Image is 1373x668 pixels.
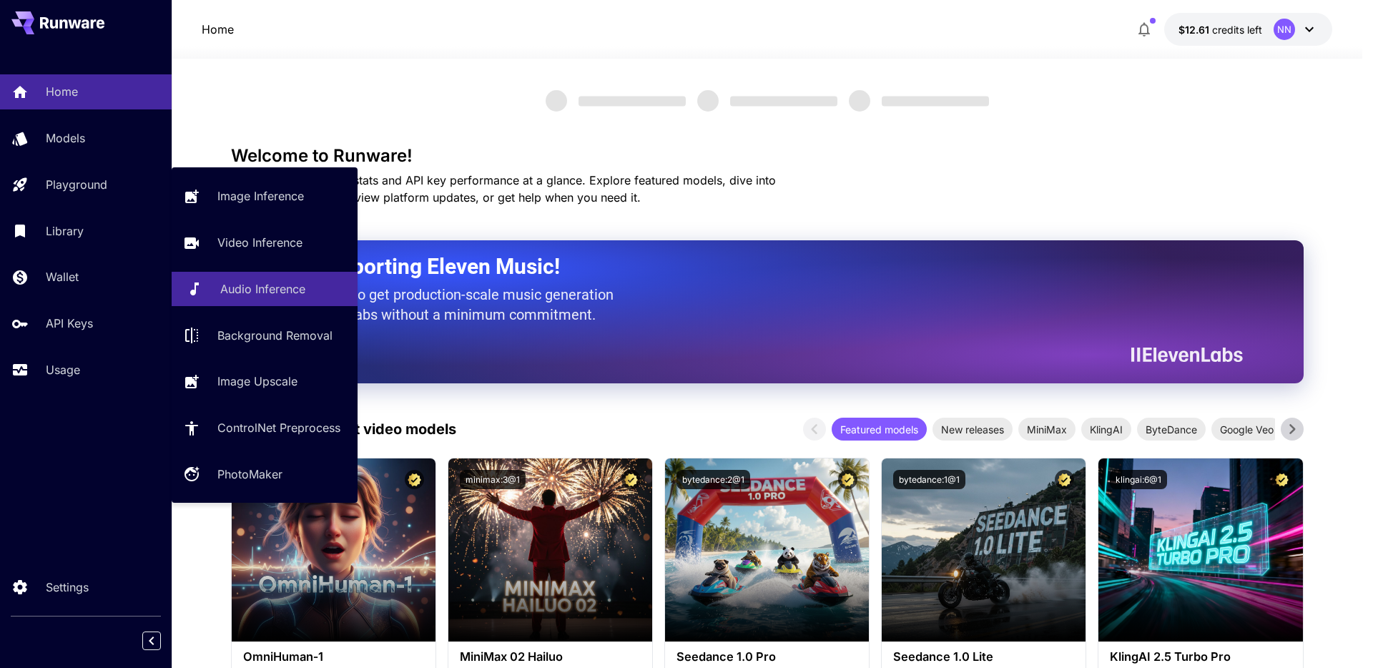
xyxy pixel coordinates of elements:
nav: breadcrumb [202,21,234,38]
p: The only way to get production-scale music generation from Eleven Labs without a minimum commitment. [267,285,624,325]
button: minimax:3@1 [460,470,526,489]
h3: Seedance 1.0 Lite [893,650,1074,664]
button: Certified Model – Vetted for best performance and includes a commercial license. [621,470,641,489]
p: Home [46,83,78,100]
span: KlingAI [1081,422,1131,437]
img: alt [232,458,435,642]
button: klingai:6@1 [1110,470,1167,489]
span: MiniMax [1018,422,1076,437]
p: Video Inference [217,234,302,251]
button: Certified Model – Vetted for best performance and includes a commercial license. [1272,470,1291,489]
div: $12.60881 [1178,22,1262,37]
span: Check out your usage stats and API key performance at a glance. Explore featured models, dive int... [231,173,776,205]
div: NN [1274,19,1295,40]
h2: Now Supporting Eleven Music! [267,253,1232,280]
p: Models [46,129,85,147]
img: alt [882,458,1086,642]
h3: MiniMax 02 Hailuo [460,650,641,664]
button: Certified Model – Vetted for best performance and includes a commercial license. [838,470,857,489]
div: Collapse sidebar [153,628,172,654]
a: Image Inference [172,179,358,214]
button: Collapse sidebar [142,632,161,650]
h3: Welcome to Runware! [231,146,1304,166]
a: Audio Inference [172,272,358,307]
span: New releases [932,422,1013,437]
p: PhotoMaker [217,466,282,483]
p: Library [46,222,84,240]
a: PhotoMaker [172,457,358,492]
p: API Keys [46,315,93,332]
button: $12.60881 [1164,13,1332,46]
a: Image Upscale [172,364,358,399]
p: Settings [46,579,89,596]
button: Certified Model – Vetted for best performance and includes a commercial license. [405,470,424,489]
p: Background Removal [217,327,333,344]
a: Background Removal [172,318,358,353]
p: Playground [46,176,107,193]
button: bytedance:1@1 [893,470,965,489]
img: alt [1098,458,1302,642]
h3: OmniHuman‑1 [243,650,424,664]
span: ByteDance [1137,422,1206,437]
button: bytedance:2@1 [676,470,750,489]
p: Image Upscale [217,373,297,390]
img: alt [448,458,652,642]
p: Usage [46,361,80,378]
span: $12.61 [1178,24,1212,36]
p: Image Inference [217,187,304,205]
img: alt [665,458,869,642]
p: Home [202,21,234,38]
span: Featured models [832,422,927,437]
button: Certified Model – Vetted for best performance and includes a commercial license. [1055,470,1074,489]
h3: KlingAI 2.5 Turbo Pro [1110,650,1291,664]
a: ControlNet Preprocess [172,411,358,446]
span: credits left [1212,24,1262,36]
a: Video Inference [172,225,358,260]
span: Google Veo [1211,422,1282,437]
p: Audio Inference [220,280,305,298]
p: Wallet [46,268,79,285]
h3: Seedance 1.0 Pro [676,650,857,664]
p: ControlNet Preprocess [217,419,340,436]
